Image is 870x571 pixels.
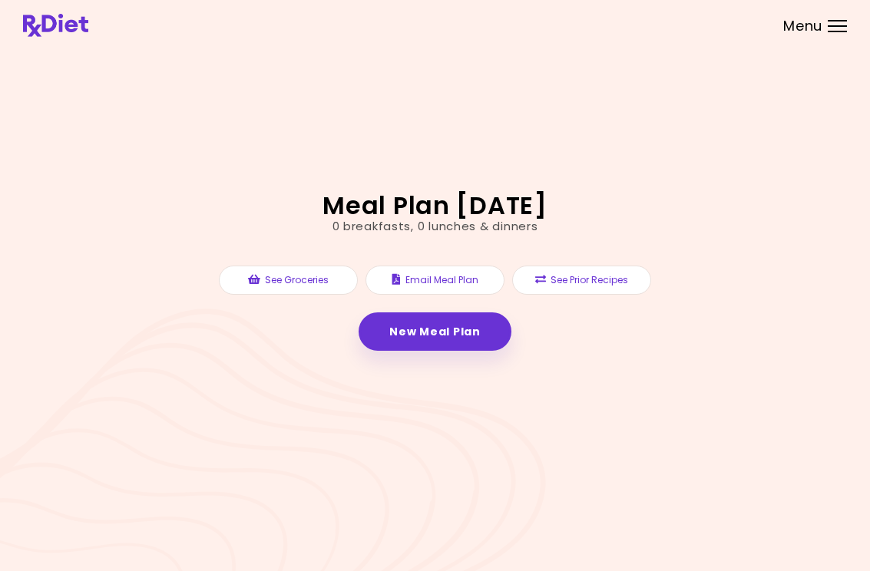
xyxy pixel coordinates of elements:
span: Menu [783,19,822,33]
h2: Meal Plan [DATE] [323,193,547,218]
button: See Prior Recipes [512,266,651,295]
img: RxDiet [23,14,88,37]
button: Email Meal Plan [366,266,504,295]
button: See Groceries [219,266,358,295]
div: 0 breakfasts , 0 lunches & dinners [332,218,538,236]
a: New Meal Plan [359,312,511,351]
